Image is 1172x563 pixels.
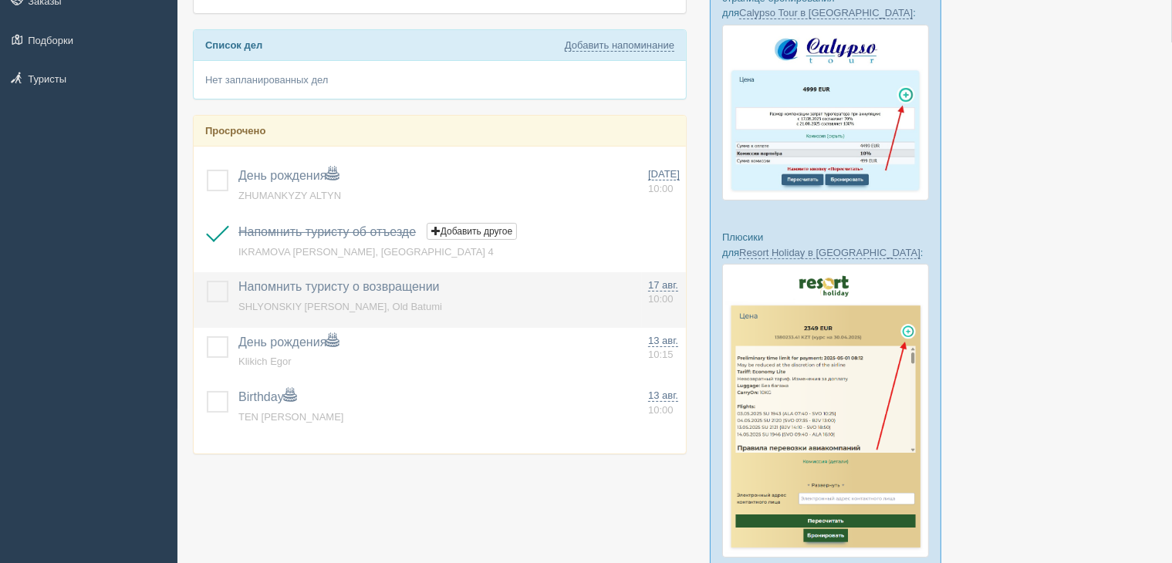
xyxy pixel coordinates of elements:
a: SHLYONSKIY [PERSON_NAME], Old Batumi [238,301,442,312]
a: TEN [PERSON_NAME] [238,411,344,423]
a: Resort Holiday в [GEOGRAPHIC_DATA] [739,247,920,259]
a: 17 авг. 10:00 [648,278,680,307]
a: 13 авг. 10:15 [648,334,680,362]
a: IKRAMOVA [PERSON_NAME], [GEOGRAPHIC_DATA] 4 [238,246,494,258]
a: День рождения [238,335,339,349]
p: Плюсики для : [722,230,929,259]
span: [DATE] [648,168,680,180]
a: Klikich Egor [238,356,292,367]
a: День рождения [238,169,339,182]
div: Нет запланированных дел [194,61,686,99]
a: 13 авг. 10:00 [648,389,680,417]
img: resort-holiday-%D0%BF%D1%96%D0%B4%D0%B1%D1%96%D1%80%D0%BA%D0%B0-%D1%81%D1%80%D0%BC-%D0%B4%D0%BB%D... [722,264,929,558]
span: 13 авг. [648,335,678,347]
a: Birthday [238,390,296,403]
a: ZHUMANKYZY ALTYN [238,190,341,201]
button: Добавить другое [427,223,517,240]
a: Напомнить туристу об отъезде [238,225,416,238]
span: 10:00 [648,293,674,305]
span: 10:00 [648,404,674,416]
b: Список дел [205,39,262,51]
a: Добавить напоминание [565,39,674,52]
img: calypso-tour-proposal-crm-for-travel-agency.jpg [722,25,929,201]
span: 10:00 [648,183,674,194]
span: 13 авг. [648,389,678,402]
a: [DATE] 10:00 [648,167,680,196]
a: Напомнить туристу о возвращении [238,280,440,293]
span: 17 авг. [648,279,678,292]
b: Просрочено [205,125,265,137]
a: Calypso Tour в [GEOGRAPHIC_DATA] [739,7,913,19]
span: 10:15 [648,349,674,360]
